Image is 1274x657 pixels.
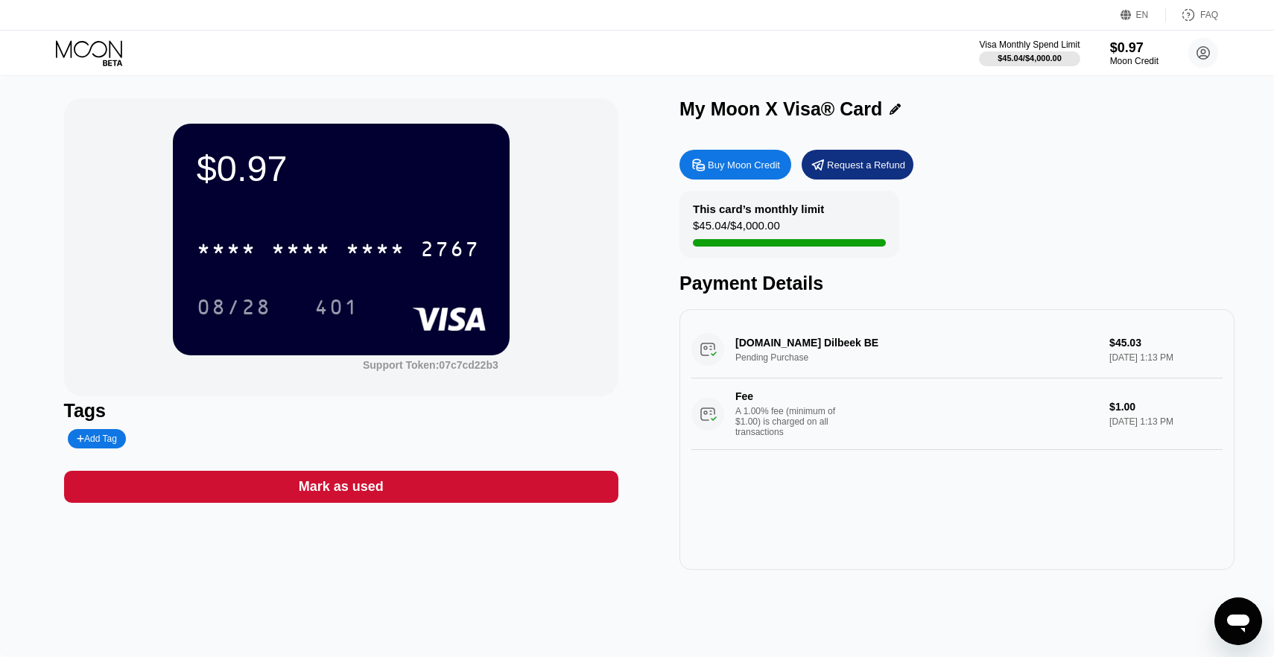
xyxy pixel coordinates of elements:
div: $0.97Moon Credit [1110,40,1159,66]
div: 401 [303,288,370,326]
div: 401 [314,297,359,321]
div: Request a Refund [827,159,905,171]
div: [DATE] 1:13 PM [1109,416,1222,427]
div: Mark as used [299,478,384,495]
div: $0.97 [1110,40,1159,56]
div: Add Tag [68,429,126,448]
div: Visa Monthly Spend Limit [979,39,1080,50]
div: A 1.00% fee (minimum of $1.00) is charged on all transactions [735,406,847,437]
div: FeeA 1.00% fee (minimum of $1.00) is charged on all transactions$1.00[DATE] 1:13 PM [691,378,1223,450]
div: $45.04 / $4,000.00 [693,219,780,239]
div: $45.04 / $4,000.00 [998,54,1062,63]
div: My Moon X Visa® Card [679,98,882,120]
div: EN [1121,7,1166,22]
div: Buy Moon Credit [679,150,791,180]
iframe: Mesajlaşma penceresini başlatma düğmesi [1214,597,1262,645]
div: This card’s monthly limit [693,203,824,215]
div: Moon Credit [1110,56,1159,66]
div: FAQ [1200,10,1218,20]
div: Fee [735,390,840,402]
div: 08/28 [197,297,271,321]
div: Support Token: 07c7cd22b3 [363,359,498,371]
div: Visa Monthly Spend Limit$45.04/$4,000.00 [979,39,1080,66]
div: Mark as used [64,471,619,503]
div: 08/28 [186,288,282,326]
div: Buy Moon Credit [708,159,780,171]
div: $0.97 [197,147,486,189]
div: FAQ [1166,7,1218,22]
div: Request a Refund [802,150,913,180]
div: EN [1136,10,1149,20]
div: Payment Details [679,273,1235,294]
div: 2767 [420,239,480,263]
div: Add Tag [77,434,117,444]
div: Support Token:07c7cd22b3 [363,359,498,371]
div: $1.00 [1109,401,1222,413]
div: Tags [64,400,619,422]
